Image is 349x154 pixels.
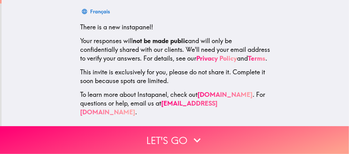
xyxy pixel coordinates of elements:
[80,23,153,31] span: There is a new instapanel!
[133,37,188,44] b: not be made public
[90,7,110,16] div: Français
[198,90,253,98] a: [DOMAIN_NAME]
[80,5,112,17] button: Français
[80,99,218,116] a: [EMAIL_ADDRESS][DOMAIN_NAME]
[80,36,270,62] p: Your responses will and will only be confidentially shared with our clients. We'll need your emai...
[80,67,270,85] p: This invite is exclusively for you, please do not share it. Complete it soon because spots are li...
[248,54,265,62] a: Terms
[80,90,270,116] p: To learn more about Instapanel, check out . For questions or help, email us at .
[196,54,237,62] a: Privacy Policy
